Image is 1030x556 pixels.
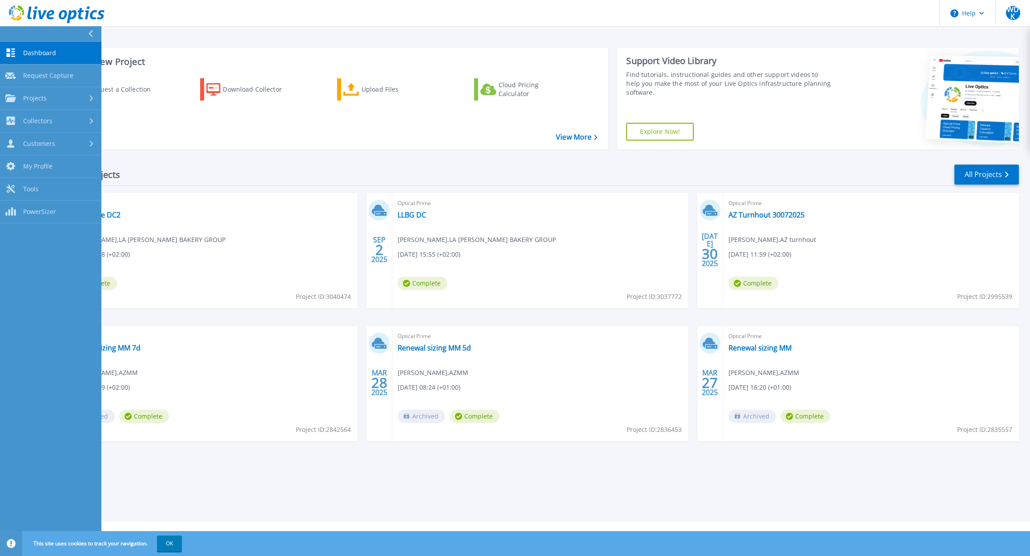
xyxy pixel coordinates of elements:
[63,57,597,67] h3: Start a New Project
[398,235,556,245] span: [PERSON_NAME] , LA [PERSON_NAME] BAKERY GROUP
[450,410,499,423] span: Complete
[701,367,718,399] div: MAR 2025
[371,234,388,266] div: SEP 2025
[24,536,182,552] span: This site uses cookies to track your navigation.
[371,367,388,399] div: MAR 2025
[362,81,433,98] div: Upload Files
[23,162,52,170] span: My Profile
[223,81,294,98] div: Download Collector
[954,165,1019,185] a: All Projects
[23,49,56,57] span: Dashboard
[398,277,447,290] span: Complete
[957,292,1012,302] span: Project ID: 2995539
[119,410,169,423] span: Complete
[375,246,383,254] span: 2
[626,123,694,141] a: Explore Now!
[398,383,460,392] span: [DATE] 08:24 (+01:00)
[728,235,816,245] span: [PERSON_NAME] , AZ turnhout
[200,78,299,101] a: Download Collector
[701,234,718,266] div: [DATE] 2025
[157,536,182,552] button: OK
[296,292,351,302] span: Project ID: 3040474
[728,198,1014,208] span: Optical Prime
[23,140,55,148] span: Customers
[728,331,1014,341] span: Optical Prime
[398,410,445,423] span: Archived
[398,198,683,208] span: Optical Prime
[499,81,570,98] div: Cloud Pricing Calculator
[23,185,39,193] span: Tools
[702,379,718,387] span: 27
[337,78,436,101] a: Upload Files
[626,70,833,97] div: Find tutorials, instructional guides and other support videos to help you make the most of your L...
[728,277,778,290] span: Complete
[398,250,460,259] span: [DATE] 15:55 (+02:00)
[371,379,387,387] span: 28
[398,343,471,352] a: Renewal sizing MM 5d
[957,425,1012,435] span: Project ID: 2835557
[67,198,352,208] span: Optical Prime
[728,210,805,219] a: AZ Turnhout 30072025
[398,368,468,378] span: [PERSON_NAME] , AZMM
[67,368,138,378] span: [PERSON_NAME] , AZMM
[23,72,73,80] span: Request Capture
[1006,6,1020,20] span: WDK
[728,343,792,352] a: Renewal sizing MM
[23,208,56,216] span: PowerSizer
[728,368,799,378] span: [PERSON_NAME] , AZMM
[626,55,833,67] div: Support Video Library
[556,133,597,141] a: View More
[781,410,830,423] span: Complete
[23,94,47,102] span: Projects
[67,235,225,245] span: [PERSON_NAME] , LA [PERSON_NAME] BAKERY GROUP
[89,81,160,98] div: Request a Collection
[67,331,352,341] span: Optical Prime
[398,331,683,341] span: Optical Prime
[474,78,573,101] a: Cloud Pricing Calculator
[728,410,776,423] span: Archived
[398,210,426,219] a: LLBG DC
[63,78,162,101] a: Request a Collection
[23,117,52,125] span: Collectors
[67,343,141,352] a: Renewal sizing MM 7d
[728,383,791,392] span: [DATE] 16:20 (+01:00)
[627,425,682,435] span: Project ID: 2836453
[702,250,718,258] span: 30
[627,292,682,302] span: Project ID: 3037772
[728,250,791,259] span: [DATE] 11:59 (+02:00)
[296,425,351,435] span: Project ID: 2842564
